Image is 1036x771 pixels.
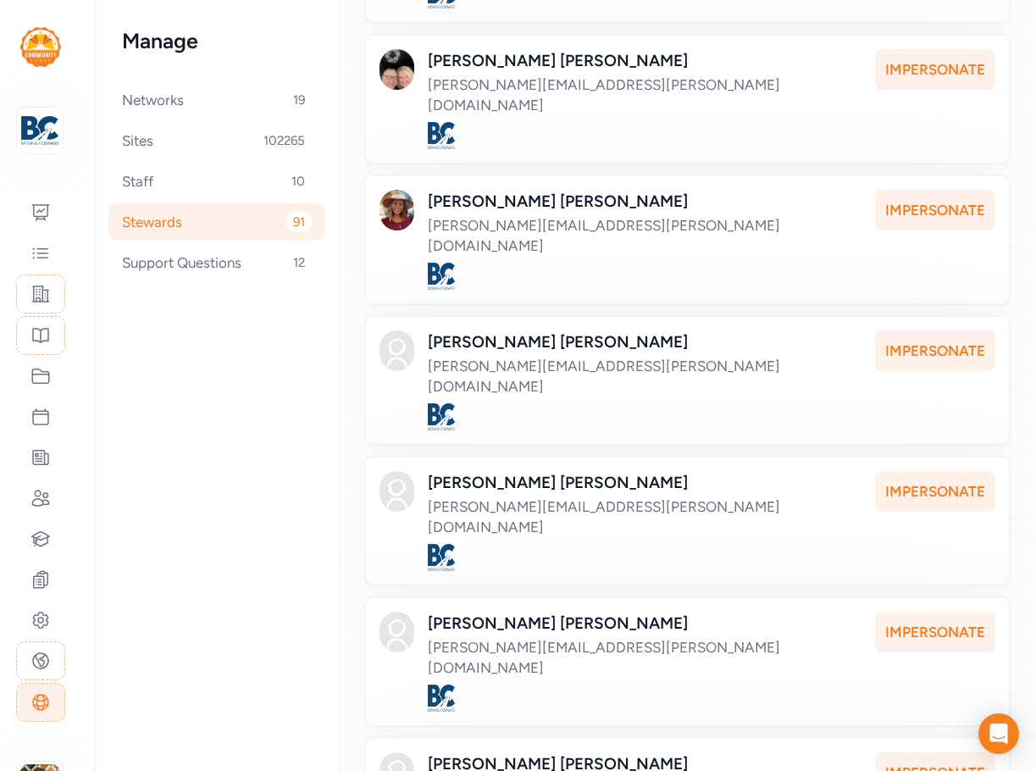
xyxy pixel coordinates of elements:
div: [PERSON_NAME][EMAIL_ADDRESS][PERSON_NAME][DOMAIN_NAME] [428,496,828,537]
img: Avatar [379,49,414,90]
img: logo [20,27,61,67]
div: [PERSON_NAME][EMAIL_ADDRESS][PERSON_NAME][DOMAIN_NAME] [428,637,828,678]
img: Logo [428,263,455,290]
span: 12 [286,252,312,273]
span: 102265 [257,130,312,151]
img: Avatar [379,612,414,652]
div: Impersonate [875,49,995,90]
div: Impersonate [875,612,995,652]
div: [PERSON_NAME] [PERSON_NAME] [428,330,828,354]
div: [PERSON_NAME] [PERSON_NAME] [428,471,828,495]
div: Networks [108,81,325,119]
div: Stewards [108,203,325,241]
div: [PERSON_NAME] [PERSON_NAME] [428,612,828,635]
span: 91 [286,212,312,232]
div: [PERSON_NAME][EMAIL_ADDRESS][PERSON_NAME][DOMAIN_NAME] [428,356,828,397]
img: Avatar [379,471,414,512]
div: Impersonate [875,190,995,230]
div: Impersonate [875,330,995,371]
div: [PERSON_NAME] [PERSON_NAME] [428,190,828,214]
span: 19 [286,90,312,110]
h2: Manage [122,27,312,54]
img: Logo [428,403,455,430]
div: Impersonate [875,471,995,512]
img: Logo [428,122,455,149]
span: 10 [285,171,312,191]
div: [PERSON_NAME][EMAIL_ADDRESS][PERSON_NAME][DOMAIN_NAME] [428,75,828,115]
div: Support Questions [108,244,325,281]
img: Logo [428,685,455,712]
div: [PERSON_NAME][EMAIL_ADDRESS][PERSON_NAME][DOMAIN_NAME] [428,215,828,256]
img: Avatar [379,330,414,371]
div: [PERSON_NAME] [PERSON_NAME] [428,49,828,73]
img: Avatar [379,190,414,230]
img: Logo [428,544,455,571]
img: logo [21,112,58,149]
div: Staff [108,163,325,200]
div: Sites [108,122,325,159]
div: Open Intercom Messenger [978,713,1019,754]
